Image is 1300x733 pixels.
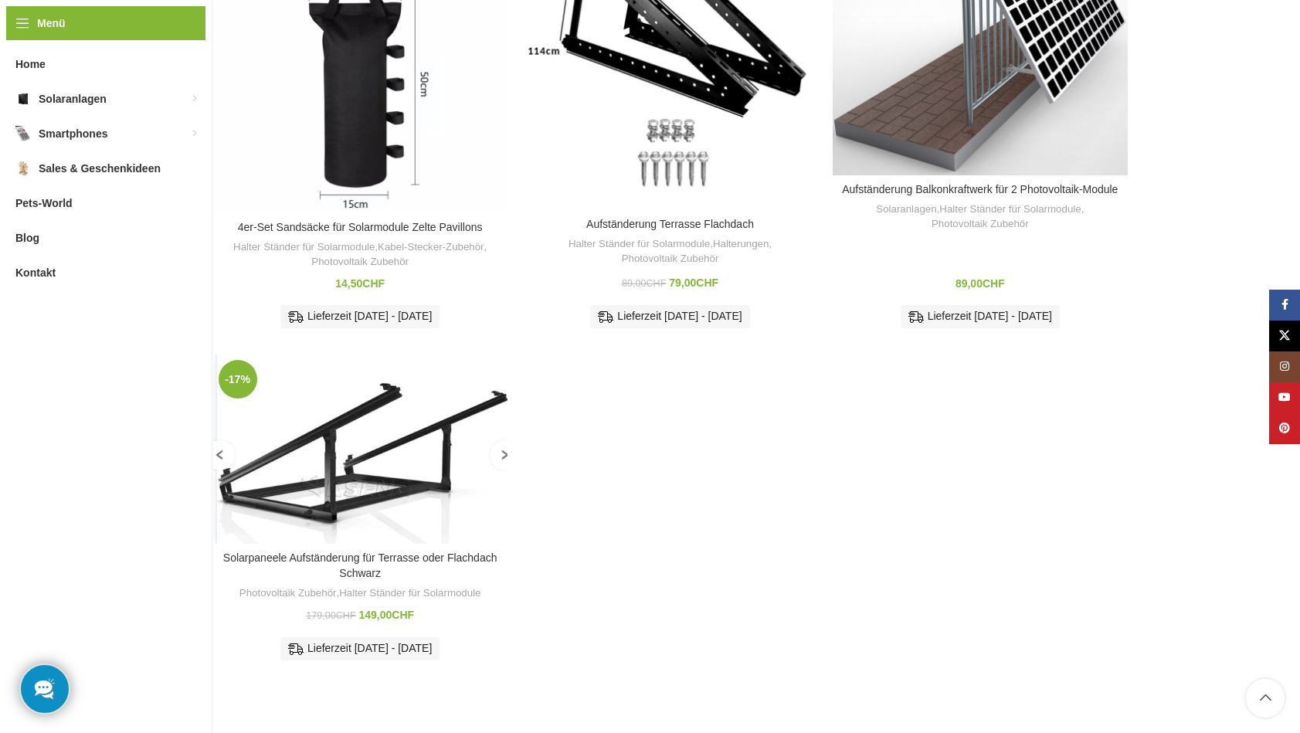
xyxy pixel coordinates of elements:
a: Solaranlagen [876,202,936,217]
a: Facebook Social Link [1269,290,1300,321]
span: Solaranlagen [39,85,107,113]
img: Sales & Geschenkideen [15,161,31,176]
img: Smartphones [15,126,31,141]
span: CHF [646,278,666,289]
a: Instagram Social Link [1269,351,1300,382]
bdi: 179,00 [306,610,355,621]
a: Photovoltaik Zubehör [622,252,719,266]
bdi: 149,00 [359,609,415,621]
div: , , [531,237,810,266]
div: Lieferzeit [DATE] - [DATE] [901,305,1060,328]
span: CHF [983,277,1005,290]
a: Halter Ständer für Solarmodule [569,237,710,252]
span: Sales & Geschenkideen [39,154,161,182]
div: Lieferzeit [DATE] - [DATE] [280,305,440,328]
a: X Social Link [1269,321,1300,351]
span: CHF [362,277,385,290]
a: Solarpaneele Aufständerung für Terrasse oder Flachdach Schwarz [223,551,497,579]
span: Blog [15,224,39,252]
bdi: 89,00 [622,278,666,289]
a: Halterungen [713,237,769,252]
a: Photovoltaik Zubehör [932,217,1029,232]
span: Pets-World [15,189,73,217]
div: Lieferzeit [DATE] - [DATE] [280,637,440,660]
img: Solaranlagen [15,91,31,107]
a: Halter Ständer für Solarmodule [233,240,375,255]
a: Photovoltaik Zubehör [311,255,409,270]
a: Halter Ständer für Solarmodule [339,586,480,601]
div: , , [840,202,1119,231]
bdi: 89,00 [955,277,1005,290]
bdi: 14,50 [335,277,385,290]
a: YouTube Social Link [1269,382,1300,413]
span: CHF [392,609,414,621]
a: Scroll to top button [1246,679,1285,718]
a: Solarpaneele Aufständerung für Terrasse oder Flachdach Schwarz [213,355,507,544]
a: 4er-Set Sandsäcke für Solarmodule Zelte Pavillons [238,221,483,233]
a: Aufständerung Terrasse Flachdach [586,218,754,230]
div: , [221,586,500,601]
span: -17% [219,360,257,399]
span: Kontakt [15,259,56,287]
div: , , [221,240,500,269]
a: Aufständerung Balkonkraftwerk für 2 Photovoltaik-Module [842,183,1118,195]
a: Kabel-Stecker-Zubehör [378,240,484,255]
div: Lieferzeit [DATE] - [DATE] [590,305,749,328]
span: CHF [336,610,356,621]
span: CHF [696,277,718,289]
span: Smartphones [39,120,107,148]
a: Halter Ständer für Solarmodule [939,202,1081,217]
span: Home [15,50,46,78]
a: Pinterest Social Link [1269,413,1300,444]
span: Menü [37,15,66,32]
a: Photovoltaik Zubehör [239,586,337,601]
bdi: 79,00 [669,277,718,289]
